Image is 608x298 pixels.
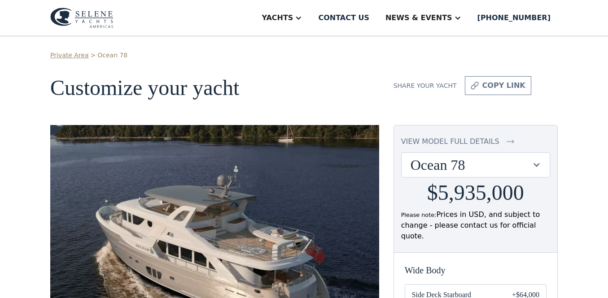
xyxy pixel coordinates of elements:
[385,13,452,23] div: News & EVENTS
[402,153,550,177] div: Ocean 78
[50,8,114,28] img: logo
[318,13,369,23] div: Contact us
[477,13,551,23] div: [PHONE_NUMBER]
[97,51,127,60] a: Ocean 78
[401,136,499,147] div: view model full details
[50,76,379,100] h1: Customize your yacht
[394,81,457,91] div: Share your yacht
[401,136,550,147] a: view model full details
[482,80,525,91] div: copy link
[507,136,514,147] img: icon
[401,209,550,242] div: Prices in USD, and subject to change - please contact us for official quote.
[262,13,293,23] div: Yachts
[405,263,547,277] div: Wide Body
[465,76,531,95] a: copy link
[427,181,524,205] h2: $5,935,000
[50,51,88,60] a: Private Area
[401,212,437,218] span: Please note:
[411,156,532,173] div: Ocean 78
[471,80,479,91] img: icon
[90,51,96,60] div: >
